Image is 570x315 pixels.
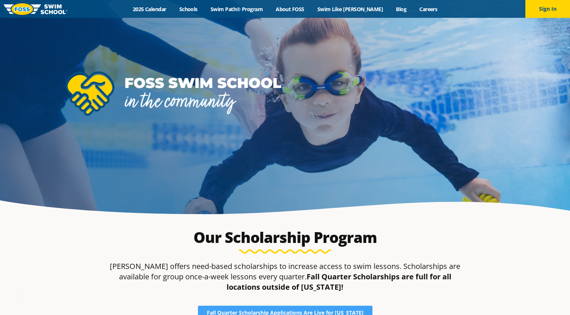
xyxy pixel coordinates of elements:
[126,6,173,13] a: 2025 Calendar
[269,6,311,13] a: About FOSS
[15,291,23,302] div: TOP
[390,6,413,13] a: Blog
[204,6,269,13] a: Swim Path® Program
[4,3,67,15] img: FOSS Swim School Logo
[173,6,204,13] a: Schools
[109,261,461,292] p: [PERSON_NAME] offers need-based scholarships to increase access to swim lessons. Scholarships are...
[413,6,444,13] a: Careers
[311,6,390,13] a: Swim Like [PERSON_NAME]
[227,272,451,292] strong: Fall Quarter Scholarships are full for all locations outside of [US_STATE]!
[109,228,461,246] h2: Our Scholarship Program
